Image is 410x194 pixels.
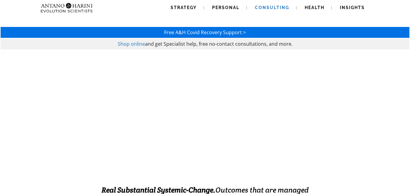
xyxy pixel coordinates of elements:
[305,5,324,10] span: Health
[171,5,197,10] span: Strategy
[145,41,293,47] span: and get Specialist help, free no-contact consultations, and more.
[212,5,239,10] span: Personal
[340,5,365,10] span: Insights
[164,29,246,36] a: Free A&H Covid Recovery Support >
[83,147,327,162] strong: EXCELLENCE INSTALLATION. ENABLED.
[118,41,145,47] a: Shop online
[255,5,289,10] span: Consulting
